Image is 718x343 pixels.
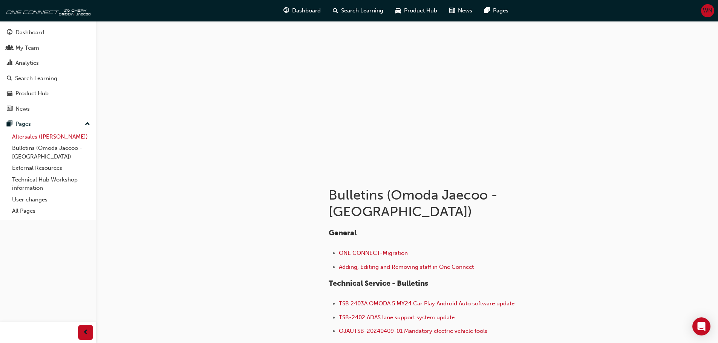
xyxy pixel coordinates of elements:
a: Search Learning [3,72,93,85]
a: guage-iconDashboard [277,3,327,18]
img: oneconnect [4,3,90,18]
span: Pages [493,6,508,15]
a: Adding, Editing and Removing staff in One Connect [339,264,474,270]
a: search-iconSearch Learning [327,3,389,18]
span: chart-icon [7,60,12,67]
button: Pages [3,117,93,131]
a: car-iconProduct Hub [389,3,443,18]
span: guage-icon [283,6,289,15]
span: search-icon [333,6,338,15]
span: prev-icon [83,328,89,337]
span: pages-icon [484,6,490,15]
a: ONE CONNECT-Migration [339,250,408,256]
h1: Bulletins (Omoda Jaecoo - [GEOGRAPHIC_DATA]) [329,187,576,220]
span: Search Learning [341,6,383,15]
a: Aftersales ([PERSON_NAME]) [9,131,93,143]
div: Pages [15,120,31,128]
button: WN [701,4,714,17]
div: Search Learning [15,74,57,83]
a: Bulletins (Omoda Jaecoo - [GEOGRAPHIC_DATA]) [9,142,93,162]
span: news-icon [449,6,455,15]
span: Technical Service - Bulletins [329,279,428,288]
div: News [15,105,30,113]
a: news-iconNews [443,3,478,18]
a: My Team [3,41,93,55]
a: OJAUTSB-20240409-01 Mandatory electric vehicle tools [339,328,487,334]
span: guage-icon [7,29,12,36]
span: car-icon [7,90,12,97]
span: pages-icon [7,121,12,128]
button: DashboardMy TeamAnalyticsSearch LearningProduct HubNews [3,24,93,117]
div: My Team [15,44,39,52]
a: Analytics [3,56,93,70]
span: search-icon [7,75,12,82]
span: car-icon [395,6,401,15]
span: TSB 2403A OMODA 5 MY24 Car Play Android Auto software update [339,300,514,307]
a: External Resources [9,162,93,174]
a: News [3,102,93,116]
a: All Pages [9,205,93,217]
div: Dashboard [15,28,44,37]
span: News [458,6,472,15]
div: Analytics [15,59,39,67]
span: up-icon [85,119,90,129]
span: Dashboard [292,6,321,15]
a: Product Hub [3,87,93,101]
div: Open Intercom Messenger [692,317,710,335]
a: ​TSB 2403A OMODA 5 MY24 Car Play Android Auto software update [339,300,514,307]
span: news-icon [7,106,12,113]
a: Dashboard [3,26,93,40]
span: people-icon [7,45,12,52]
a: Technical Hub Workshop information [9,174,93,194]
span: General [329,229,357,237]
a: pages-iconPages [478,3,514,18]
a: TSB-2402 ADAS lane support system update [339,314,455,321]
div: Product Hub [15,89,49,98]
span: Product Hub [404,6,437,15]
a: User changes [9,194,93,206]
span: WN [703,6,712,15]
